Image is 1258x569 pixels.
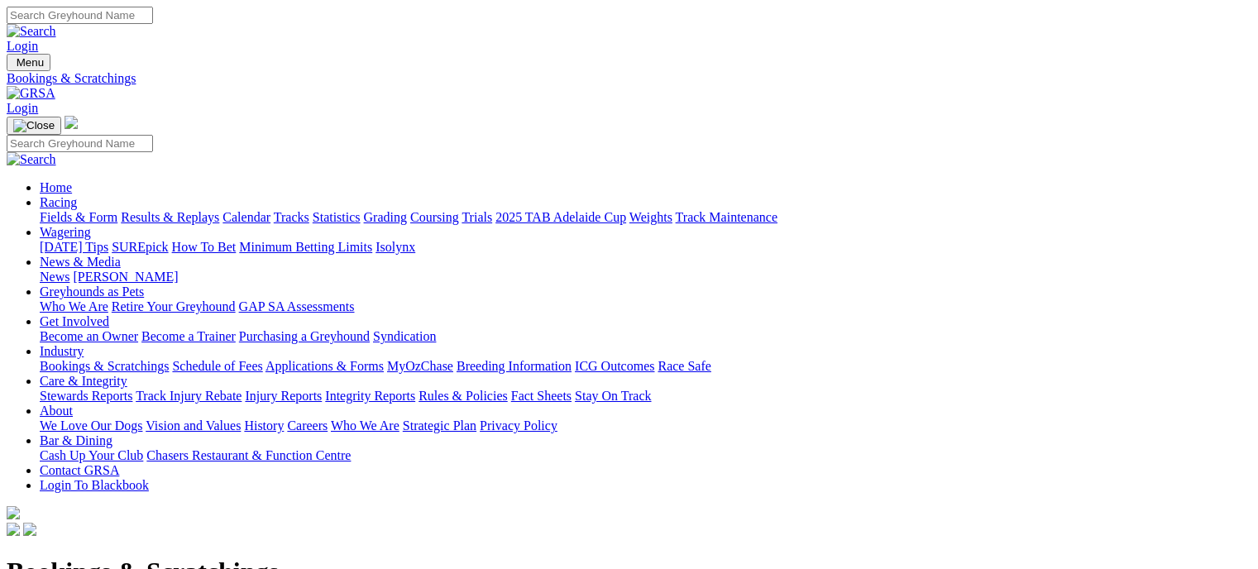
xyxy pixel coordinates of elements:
[40,418,142,433] a: We Love Our Dogs
[511,389,572,403] a: Fact Sheets
[410,210,459,224] a: Coursing
[239,299,355,313] a: GAP SA Assessments
[40,299,108,313] a: Who We Are
[403,418,476,433] a: Strategic Plan
[112,240,168,254] a: SUREpick
[274,210,309,224] a: Tracks
[375,240,415,254] a: Isolynx
[40,448,1251,463] div: Bar & Dining
[40,404,73,418] a: About
[7,7,153,24] input: Search
[40,478,149,492] a: Login To Blackbook
[419,389,508,403] a: Rules & Policies
[40,374,127,388] a: Care & Integrity
[141,329,236,343] a: Become a Trainer
[462,210,492,224] a: Trials
[364,210,407,224] a: Grading
[172,359,262,373] a: Schedule of Fees
[658,359,710,373] a: Race Safe
[7,24,56,39] img: Search
[17,56,44,69] span: Menu
[40,240,108,254] a: [DATE] Tips
[7,135,153,152] input: Search
[40,210,117,224] a: Fields & Form
[265,359,384,373] a: Applications & Forms
[676,210,777,224] a: Track Maintenance
[40,270,69,284] a: News
[40,389,132,403] a: Stewards Reports
[40,433,112,447] a: Bar & Dining
[40,344,84,358] a: Industry
[387,359,453,373] a: MyOzChase
[40,389,1251,404] div: Care & Integrity
[239,329,370,343] a: Purchasing a Greyhound
[40,418,1251,433] div: About
[245,389,322,403] a: Injury Reports
[373,329,436,343] a: Syndication
[7,86,55,101] img: GRSA
[7,71,1251,86] a: Bookings & Scratchings
[65,116,78,129] img: logo-grsa-white.png
[287,418,328,433] a: Careers
[40,448,143,462] a: Cash Up Your Club
[146,418,241,433] a: Vision and Values
[575,389,651,403] a: Stay On Track
[40,210,1251,225] div: Racing
[7,152,56,167] img: Search
[121,210,219,224] a: Results & Replays
[222,210,270,224] a: Calendar
[7,39,38,53] a: Login
[40,359,1251,374] div: Industry
[40,329,138,343] a: Become an Owner
[23,523,36,536] img: twitter.svg
[40,359,169,373] a: Bookings & Scratchings
[112,299,236,313] a: Retire Your Greyhound
[480,418,557,433] a: Privacy Policy
[7,117,61,135] button: Toggle navigation
[40,299,1251,314] div: Greyhounds as Pets
[40,225,91,239] a: Wagering
[40,270,1251,284] div: News & Media
[40,195,77,209] a: Racing
[172,240,237,254] a: How To Bet
[325,389,415,403] a: Integrity Reports
[495,210,626,224] a: 2025 TAB Adelaide Cup
[13,119,55,132] img: Close
[73,270,178,284] a: [PERSON_NAME]
[457,359,572,373] a: Breeding Information
[7,506,20,519] img: logo-grsa-white.png
[575,359,654,373] a: ICG Outcomes
[40,314,109,328] a: Get Involved
[7,523,20,536] img: facebook.svg
[40,284,144,299] a: Greyhounds as Pets
[331,418,399,433] a: Who We Are
[40,180,72,194] a: Home
[629,210,672,224] a: Weights
[239,240,372,254] a: Minimum Betting Limits
[7,101,38,115] a: Login
[40,255,121,269] a: News & Media
[7,54,50,71] button: Toggle navigation
[244,418,284,433] a: History
[40,463,119,477] a: Contact GRSA
[313,210,361,224] a: Statistics
[146,448,351,462] a: Chasers Restaurant & Function Centre
[40,329,1251,344] div: Get Involved
[40,240,1251,255] div: Wagering
[136,389,242,403] a: Track Injury Rebate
